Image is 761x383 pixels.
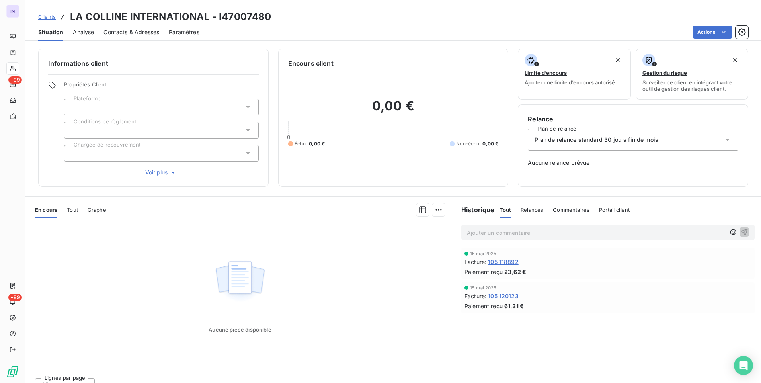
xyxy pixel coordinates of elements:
[642,79,741,92] span: Surveiller ce client en intégrant votre outil de gestion des risques client.
[521,207,543,213] span: Relances
[35,207,57,213] span: En cours
[6,365,19,378] img: Logo LeanPay
[67,207,78,213] span: Tout
[64,168,259,177] button: Voir plus
[71,104,77,111] input: Ajouter une valeur
[169,28,199,36] span: Paramètres
[8,76,22,84] span: +99
[38,28,63,36] span: Situation
[6,5,19,18] div: IN
[287,134,290,140] span: 0
[488,292,519,300] span: 105 120123
[64,81,259,92] span: Propriétés Client
[38,14,56,20] span: Clients
[309,140,325,147] span: 0,00 €
[71,150,77,157] input: Ajouter une valeur
[470,285,497,290] span: 15 mai 2025
[525,79,615,86] span: Ajouter une limite d’encours autorisé
[518,49,630,100] button: Limite d’encoursAjouter une limite d’encours autorisé
[504,268,526,276] span: 23,62 €
[70,10,271,24] h3: LA COLLINE INTERNATIONAL - I47007480
[500,207,511,213] span: Tout
[734,356,753,375] div: Open Intercom Messenger
[535,136,658,144] span: Plan de relance standard 30 jours fin de mois
[295,140,306,147] span: Échu
[525,70,567,76] span: Limite d’encours
[482,140,498,147] span: 0,00 €
[470,251,497,256] span: 15 mai 2025
[528,159,738,167] span: Aucune relance prévue
[528,114,738,124] h6: Relance
[464,258,486,266] span: Facture :
[553,207,589,213] span: Commentaires
[8,294,22,301] span: +99
[599,207,630,213] span: Portail client
[464,302,503,310] span: Paiement reçu
[73,28,94,36] span: Analyse
[48,59,259,68] h6: Informations client
[488,258,519,266] span: 105 118892
[6,78,19,91] a: +99
[504,302,524,310] span: 61,31 €
[642,70,687,76] span: Gestion du risque
[636,49,748,100] button: Gestion du risqueSurveiller ce client en intégrant votre outil de gestion des risques client.
[464,292,486,300] span: Facture :
[288,59,334,68] h6: Encours client
[456,140,479,147] span: Non-échu
[38,13,56,21] a: Clients
[464,268,503,276] span: Paiement reçu
[693,26,732,39] button: Actions
[209,326,271,333] span: Aucune pièce disponible
[71,127,77,134] input: Ajouter une valeur
[288,98,499,122] h2: 0,00 €
[145,168,177,176] span: Voir plus
[103,28,159,36] span: Contacts & Adresses
[455,205,495,215] h6: Historique
[88,207,106,213] span: Graphe
[215,257,265,306] img: Empty state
